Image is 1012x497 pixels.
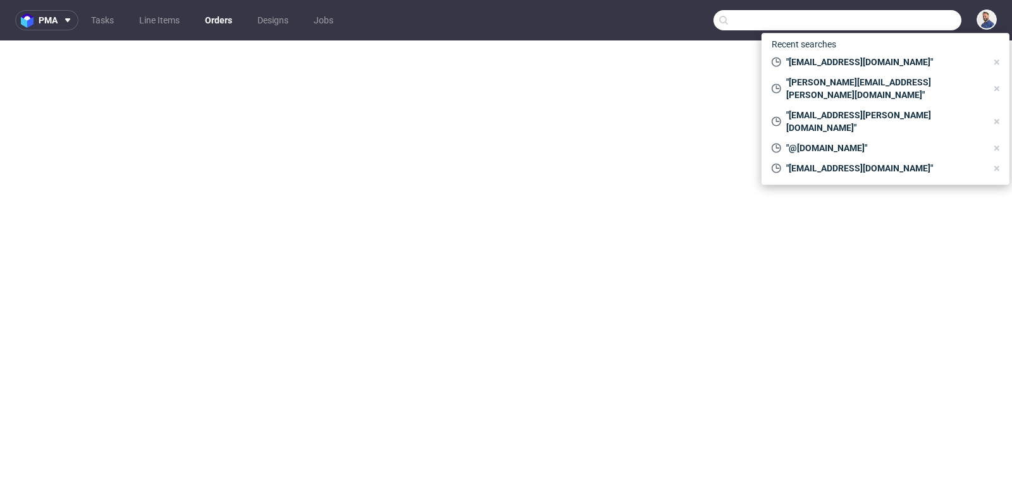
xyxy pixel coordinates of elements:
span: "[EMAIL_ADDRESS][PERSON_NAME][DOMAIN_NAME]" [781,109,987,134]
a: Jobs [306,10,341,30]
img: logo [21,13,39,28]
span: pma [39,16,58,25]
a: Designs [250,10,296,30]
span: "[EMAIL_ADDRESS][DOMAIN_NAME]" [781,162,987,175]
span: "[PERSON_NAME][EMAIL_ADDRESS][PERSON_NAME][DOMAIN_NAME]" [781,76,987,101]
button: pma [15,10,78,30]
a: Line Items [132,10,187,30]
a: Orders [197,10,240,30]
span: Recent searches [767,34,841,54]
img: Michał Rachański [978,11,996,28]
span: "@[DOMAIN_NAME]" [781,142,987,154]
a: Tasks [83,10,121,30]
span: "[EMAIL_ADDRESS][DOMAIN_NAME]" [781,56,987,68]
